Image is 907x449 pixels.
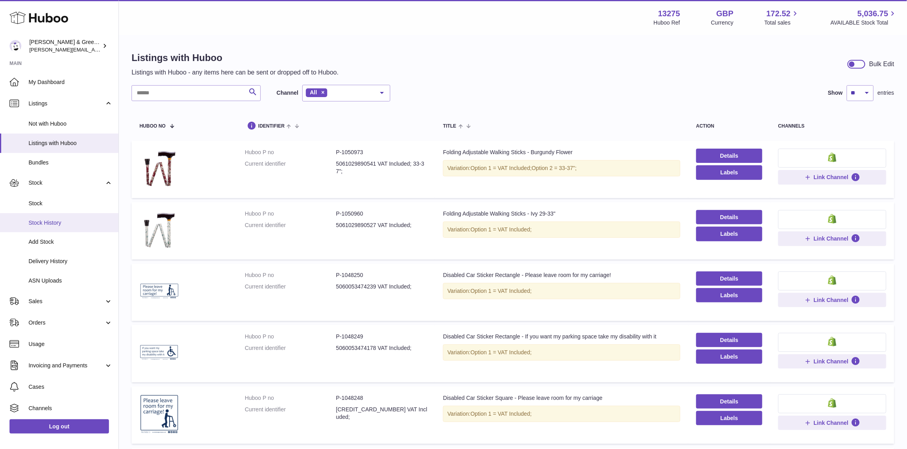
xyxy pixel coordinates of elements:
div: action [696,124,762,129]
dt: Current identifier [245,283,336,290]
span: 172.52 [766,8,791,19]
span: Option 1 = VAT Included; [470,349,532,355]
div: [PERSON_NAME] & Green Ltd [29,38,101,53]
span: Link Channel [814,235,849,242]
img: shopify-small.png [828,398,836,408]
span: Channels [29,405,113,412]
span: Option 1 = VAT Included; [470,411,532,417]
button: Labels [696,227,762,241]
button: Link Channel [778,170,886,184]
span: [PERSON_NAME][EMAIL_ADDRESS][DOMAIN_NAME] [29,46,159,53]
span: Orders [29,319,104,327]
span: Not with Huboo [29,120,113,128]
span: Huboo no [139,124,166,129]
button: Labels [696,165,762,180]
div: Disabled Car Sticker Rectangle - Please leave room for my carriage! [443,271,680,279]
span: Link Channel [814,296,849,304]
span: Total sales [764,19,800,27]
dt: Huboo P no [245,210,336,218]
dt: Huboo P no [245,394,336,402]
div: Folding Adjustable Walking Sticks - Burgundy Flower [443,149,680,156]
label: Show [828,89,843,97]
span: All [310,89,317,96]
img: Disabled Car Sticker Square - Please leave room for my carriage [139,394,179,434]
span: Add Stock [29,238,113,246]
span: Bundles [29,159,113,166]
div: Huboo Ref [654,19,680,27]
div: Variation: [443,406,680,422]
span: Link Channel [814,174,849,181]
a: Details [696,271,762,286]
dd: P-1048248 [336,394,427,402]
span: Option 1 = VAT Included; [470,226,532,233]
span: identifier [258,124,285,129]
span: AVAILABLE Stock Total [831,19,897,27]
img: shopify-small.png [828,214,836,224]
dt: Current identifier [245,344,336,352]
a: Details [696,149,762,163]
span: Stock History [29,219,113,227]
button: Link Channel [778,354,886,369]
span: Sales [29,298,104,305]
img: Folding Adjustable Walking Sticks - Ivy 29-33" [139,210,179,250]
img: Folding Adjustable Walking Sticks - Burgundy Flower [139,149,179,188]
span: Option 1 = VAT Included; [470,165,532,171]
img: Disabled Car Sticker Rectangle - If you want my parking space take my disability with it [139,333,179,373]
button: Labels [696,411,762,425]
dt: Current identifier [245,222,336,229]
dd: P-1050973 [336,149,427,156]
dt: Huboo P no [245,333,336,340]
div: Variation: [443,222,680,238]
div: Variation: [443,160,680,176]
div: Bulk Edit [869,60,894,69]
dd: 5061029890541 VAT Included; 33-37"; [336,160,427,175]
dt: Current identifier [245,160,336,175]
span: Link Channel [814,358,849,365]
span: entries [878,89,894,97]
a: Details [696,210,762,224]
a: Details [696,333,762,347]
a: 5,036.75 AVAILABLE Stock Total [831,8,897,27]
img: ellen@bluebadgecompany.co.uk [10,40,21,52]
img: shopify-small.png [828,153,836,162]
button: Link Channel [778,416,886,430]
span: Usage [29,340,113,348]
div: Currency [711,19,734,27]
div: Variation: [443,344,680,361]
label: Channel [277,89,298,97]
button: Labels [696,288,762,302]
span: Option 2 = 33-37"; [532,165,577,171]
span: Stock [29,200,113,207]
img: shopify-small.png [828,275,836,285]
dd: 5060053474239 VAT Included; [336,283,427,290]
div: Variation: [443,283,680,299]
span: Invoicing and Payments [29,362,104,369]
h1: Listings with Huboo [132,52,339,64]
dd: 5061029890527 VAT Included; [336,222,427,229]
a: 172.52 Total sales [764,8,800,27]
p: Listings with Huboo - any items here can be sent or dropped off to Huboo. [132,68,339,77]
button: Link Channel [778,293,886,307]
span: ASN Uploads [29,277,113,285]
dt: Huboo P no [245,271,336,279]
span: Stock [29,179,104,187]
span: My Dashboard [29,78,113,86]
dd: 5060053474178 VAT Included; [336,344,427,352]
img: Disabled Car Sticker Rectangle - Please leave room for my carriage! [139,271,179,311]
dt: Current identifier [245,406,336,421]
dd: P-1048249 [336,333,427,340]
span: title [443,124,456,129]
strong: 13275 [658,8,680,19]
a: Details [696,394,762,409]
span: Listings with Huboo [29,139,113,147]
div: Disabled Car Sticker Rectangle - If you want my parking space take my disability with it [443,333,680,340]
span: 5,036.75 [857,8,888,19]
dd: [CREDIT_CARD_NUMBER] VAT Included; [336,406,427,421]
div: Folding Adjustable Walking Sticks - Ivy 29-33" [443,210,680,218]
div: Disabled Car Sticker Square - Please leave room for my carriage [443,394,680,402]
img: shopify-small.png [828,337,836,346]
a: Log out [10,419,109,434]
span: Listings [29,100,104,107]
button: Labels [696,350,762,364]
dd: P-1048250 [336,271,427,279]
